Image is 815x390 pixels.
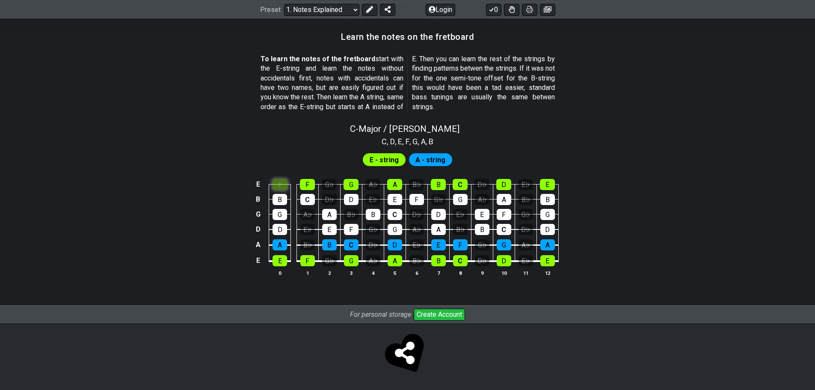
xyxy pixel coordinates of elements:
[253,192,263,207] td: B
[388,239,402,250] div: D
[429,136,433,147] span: B
[273,209,287,220] div: G
[497,224,511,235] div: C
[387,335,428,376] span: Click to store and share!
[344,224,359,235] div: F
[253,207,263,222] td: G
[350,124,459,134] span: C - Major / [PERSON_NAME]
[540,179,555,190] div: E
[431,224,446,235] div: A
[421,136,426,147] span: A
[269,268,291,277] th: 0
[253,237,263,253] td: A
[409,194,424,205] div: F
[300,179,315,190] div: F
[370,154,399,166] span: First enable full edit mode to edit
[388,255,402,266] div: A
[453,179,468,190] div: C
[414,309,465,321] button: Create Account
[415,154,445,166] span: First enable full edit mode to edit
[418,136,421,147] span: ,
[540,239,555,250] div: A
[340,268,362,277] th: 3
[409,255,424,266] div: B♭
[273,179,287,190] div: E
[322,179,337,190] div: G♭
[318,268,340,277] th: 2
[395,136,398,147] span: ,
[253,177,263,192] td: E
[475,209,489,220] div: E
[322,255,337,266] div: G♭
[273,194,287,205] div: B
[300,209,315,220] div: A♭
[431,194,446,205] div: G♭
[475,255,489,266] div: D♭
[366,255,380,266] div: A♭
[322,209,337,220] div: A
[540,224,555,235] div: D
[261,55,376,63] strong: To learn the notes of the fretboard
[519,255,533,266] div: E♭
[344,255,359,266] div: G
[540,3,555,15] button: Create image
[409,239,424,250] div: E♭
[273,239,287,250] div: A
[431,255,446,266] div: B
[519,239,533,250] div: A♭
[486,3,501,15] button: 0
[387,179,402,190] div: A
[344,239,359,250] div: C
[322,194,337,205] div: D♭
[273,224,287,235] div: D
[344,194,359,205] div: D
[522,3,537,15] button: Print
[519,224,533,235] div: D♭
[471,268,493,277] th: 9
[497,194,511,205] div: A
[504,3,519,15] button: Toggle Dexterity for all fretkits
[378,134,437,148] section: Scale pitch classes
[536,268,558,277] th: 12
[497,255,511,266] div: D
[475,224,489,235] div: B
[409,224,424,235] div: A♭
[296,268,318,277] th: 1
[453,209,468,220] div: E♭
[388,224,402,235] div: G
[362,268,384,277] th: 4
[427,268,449,277] th: 7
[431,209,446,220] div: D
[515,268,536,277] th: 11
[261,54,555,112] p: start with the E-string and learn the notes without accidentals first, notes with accidentals can...
[260,6,281,14] span: Preset
[431,239,446,250] div: E
[341,32,474,42] h3: Learn the notes on the fretboard
[540,209,555,220] div: G
[366,209,380,220] div: B
[300,194,315,205] div: C
[406,268,427,277] th: 6
[426,3,455,15] button: Login
[253,253,263,269] td: E
[384,268,406,277] th: 5
[387,136,390,147] span: ,
[453,224,468,235] div: B♭
[300,239,315,250] div: B♭
[426,136,429,147] span: ,
[497,239,511,250] div: G
[390,136,395,147] span: D
[388,209,402,220] div: C
[366,224,380,235] div: G♭
[519,209,533,220] div: G♭
[344,179,359,190] div: G
[322,239,337,250] div: B
[453,194,468,205] div: G
[474,179,489,190] div: D♭
[518,179,533,190] div: E♭
[519,194,533,205] div: B♭
[412,136,418,147] span: G
[453,255,468,266] div: C
[475,239,489,250] div: G♭
[449,268,471,277] th: 8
